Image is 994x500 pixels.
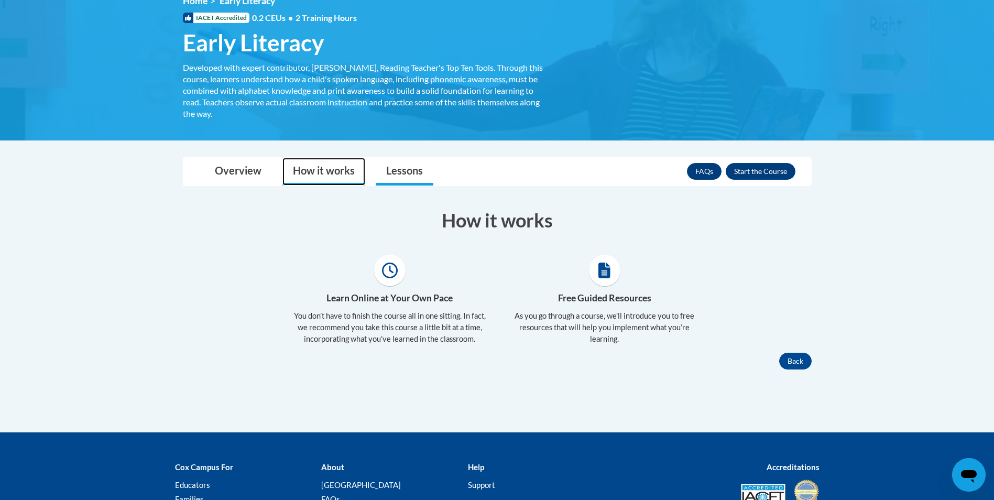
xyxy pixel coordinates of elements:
[175,480,210,490] a: Educators
[468,480,495,490] a: Support
[175,462,233,472] b: Cox Campus For
[288,13,293,23] span: •
[321,462,344,472] b: About
[505,310,704,345] p: As you go through a course, we’ll introduce you to free resources that will help you implement wh...
[952,458,986,492] iframe: Button to launch messaging window
[282,158,365,186] a: How it works
[290,310,489,345] p: You don’t have to finish the course all in one sitting. In fact, we recommend you take this cours...
[183,62,544,119] div: Developed with expert contributor, [PERSON_NAME], Reading Teacher's Top Ten Tools. Through this c...
[296,13,357,23] span: 2 Training Hours
[779,353,812,369] button: Back
[376,158,433,186] a: Lessons
[183,29,324,57] span: Early Literacy
[290,291,489,305] h4: Learn Online at Your Own Pace
[252,12,357,24] span: 0.2 CEUs
[204,158,272,186] a: Overview
[321,480,401,490] a: [GEOGRAPHIC_DATA]
[468,462,484,472] b: Help
[726,163,795,180] button: Enroll
[183,13,249,23] span: IACET Accredited
[687,163,722,180] a: FAQs
[183,207,812,233] h3: How it works
[767,462,820,472] b: Accreditations
[505,291,704,305] h4: Free Guided Resources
